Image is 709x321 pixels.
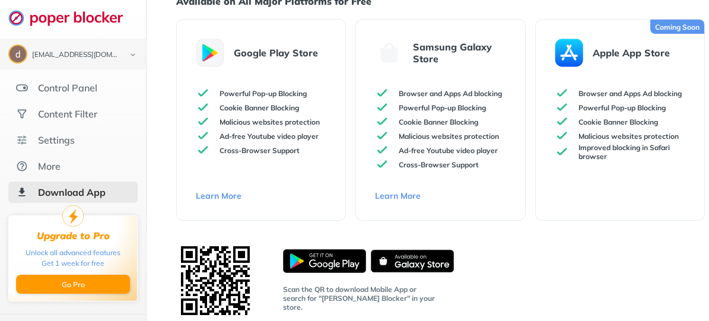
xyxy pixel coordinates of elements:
[375,115,389,129] img: check-green.svg
[126,49,140,61] img: chevron-bottom-black.svg
[220,146,300,155] p: Cross-Browser Support
[196,39,224,67] img: android-store.svg
[375,157,389,171] img: check-green.svg
[578,117,658,126] p: Cookie Banner Blocking
[42,258,104,269] div: Get 1 week for free
[375,190,506,201] a: Learn More
[8,9,136,26] img: logo-webpage.svg
[413,41,506,65] p: Samsung Galaxy Store
[38,108,97,120] div: Content Filter
[196,86,210,100] img: check-green.svg
[196,100,210,115] img: check-green.svg
[196,115,210,129] img: check-green.svg
[375,39,403,67] img: galaxy-store.svg
[38,134,75,146] div: Settings
[16,186,28,198] img: download-app-selected.svg
[555,145,569,159] img: check-green.svg
[196,129,210,143] img: check-green.svg
[375,143,389,157] img: check-green.svg
[220,89,307,98] p: Powerful Pop-up Blocking
[399,160,479,169] p: Cross-Browser Support
[283,249,366,273] img: android-store-badge.svg
[38,186,106,198] div: Download App
[62,205,84,227] img: upgrade-to-pro.svg
[555,100,569,115] img: check-green.svg
[16,160,28,172] img: about.svg
[578,89,682,98] p: Browser and Apps Ad blocking
[375,129,389,143] img: check-green.svg
[578,143,686,161] p: Improved blocking in Safari browser
[399,103,486,112] p: Powerful Pop-up Blocking
[196,143,210,157] img: check-green.svg
[283,285,437,312] p: Scan the QR to download Mobile App or search for "[PERSON_NAME] Blocker" in your store.
[375,100,389,115] img: check-green.svg
[578,103,666,112] p: Powerful Pop-up Blocking
[399,89,502,98] p: Browser and Apps Ad blocking
[555,115,569,129] img: check-green.svg
[38,160,61,172] div: More
[37,230,110,241] div: Upgrade to Pro
[578,132,679,141] p: Malicious websites protection
[555,86,569,100] img: check-green.svg
[593,47,670,59] p: Apple App Store
[26,247,120,258] div: Unlock all advanced features
[16,275,130,294] button: Go Pro
[16,134,28,146] img: settings.svg
[375,86,389,100] img: check-green.svg
[220,132,319,141] p: Ad-free Youtube video player
[234,47,318,59] p: Google Play Store
[555,129,569,143] img: check-green.svg
[9,46,26,62] img: AATXAJziyzWECj0jLvEZ8Bs-UD46eeRD1YMcSue5EnbG=s96-c
[650,20,704,34] div: Coming Soon
[555,39,583,67] img: apple-store.svg
[399,146,498,155] p: Ad-free Youtube video player
[220,117,320,126] p: Malicious websites protection
[196,190,327,201] a: Learn More
[176,241,255,320] img: QR Code
[32,51,120,59] div: dennisleeadams50@gmail.com
[16,108,28,120] img: social.svg
[38,82,97,94] div: Control Panel
[220,103,299,112] p: Cookie Banner Blocking
[399,117,478,126] p: Cookie Banner Blocking
[16,82,28,94] img: features.svg
[371,249,454,273] img: galaxy-store-badge.svg
[399,132,499,141] p: Malicious websites protection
